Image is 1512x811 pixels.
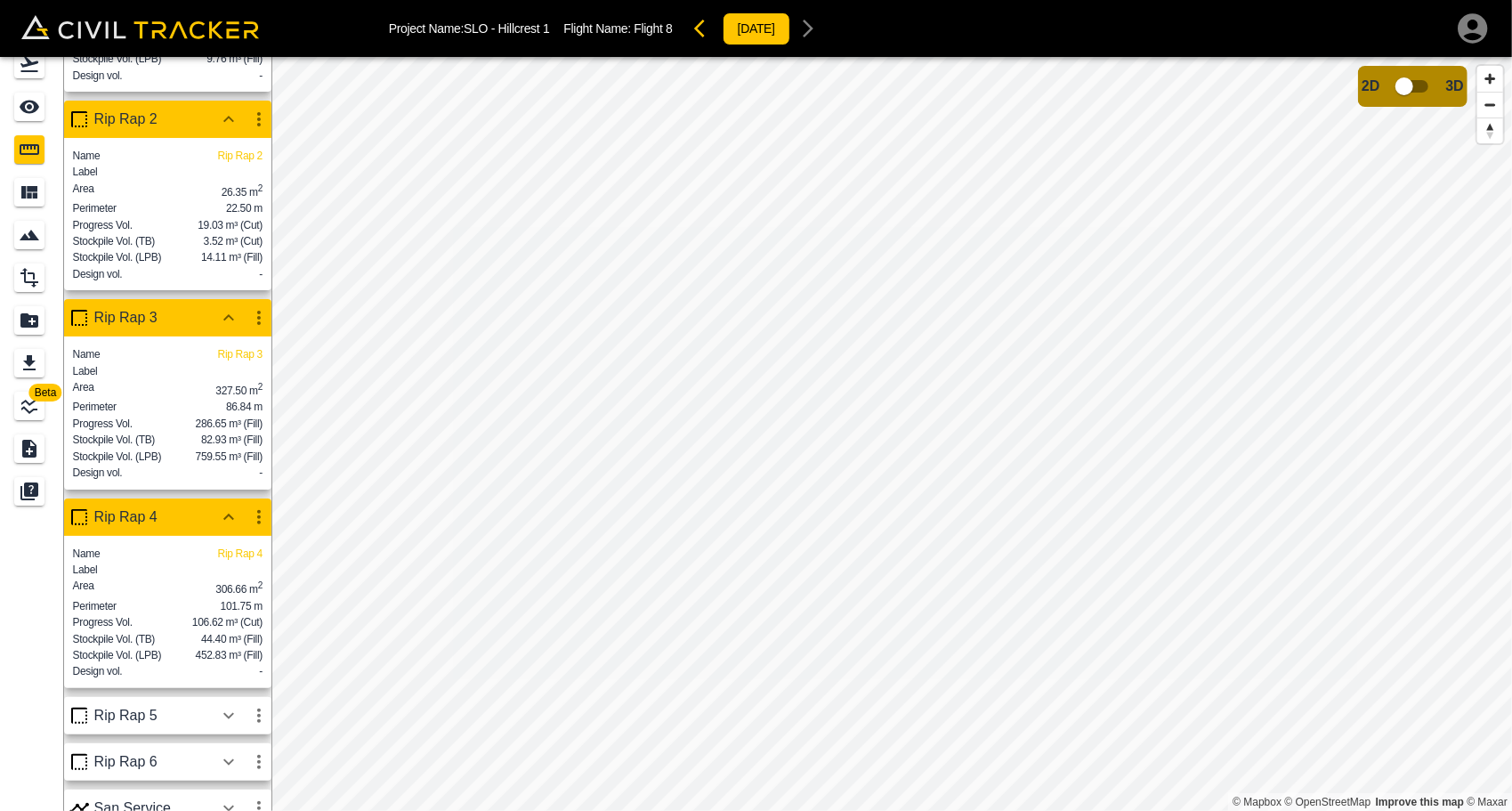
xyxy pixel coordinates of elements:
span: 3D [1446,78,1464,94]
span: 2D [1362,78,1379,94]
div: Flights [14,50,50,78]
canvas: Map [271,57,1512,811]
a: Maxar [1467,796,1508,808]
p: Flight Name: [563,21,672,36]
span: Flight 8 [634,21,672,36]
span: 9.76 m³ (Fill) [206,53,263,65]
button: Reset bearing to north [1477,118,1503,143]
button: Zoom out [1477,92,1503,118]
button: Zoom in [1477,66,1503,92]
a: OpenStreetMap [1285,796,1371,808]
a: Mapbox [1233,796,1282,808]
a: Map feedback [1376,796,1464,808]
p: Stockpile Vol. (LPB) [73,52,161,66]
p: Project Name: SLO - Hillcrest 1 [389,21,550,36]
img: Civil Tracker [21,15,259,40]
button: [DATE] [723,12,790,45]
